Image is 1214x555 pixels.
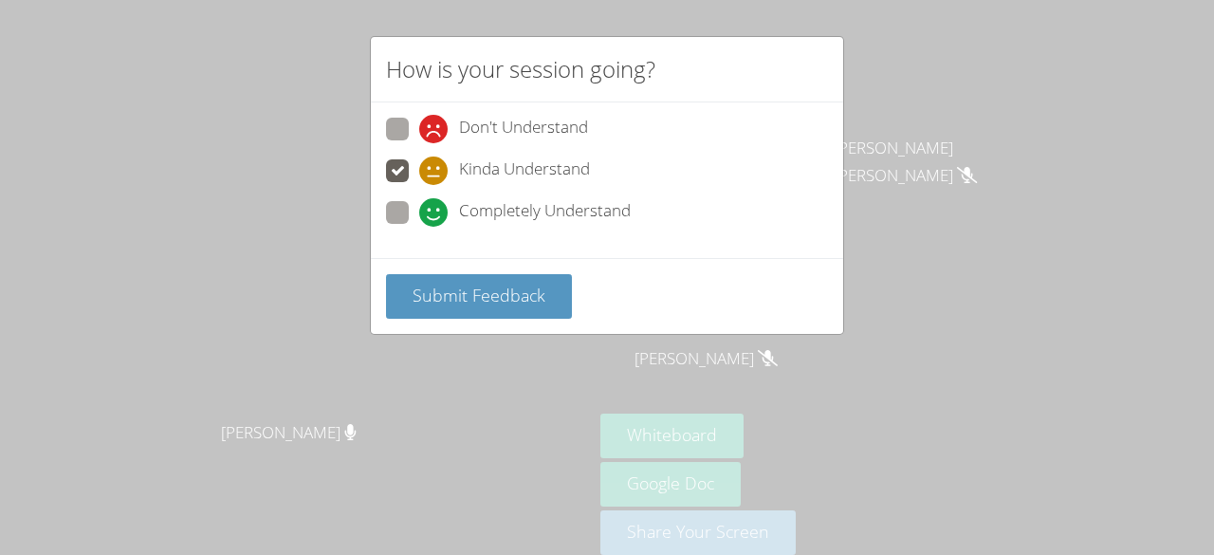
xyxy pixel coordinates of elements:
span: Completely Understand [459,198,631,227]
button: Submit Feedback [386,274,572,319]
h2: How is your session going? [386,52,655,86]
span: Don't Understand [459,115,588,143]
span: Kinda Understand [459,157,590,185]
span: Submit Feedback [413,284,545,306]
